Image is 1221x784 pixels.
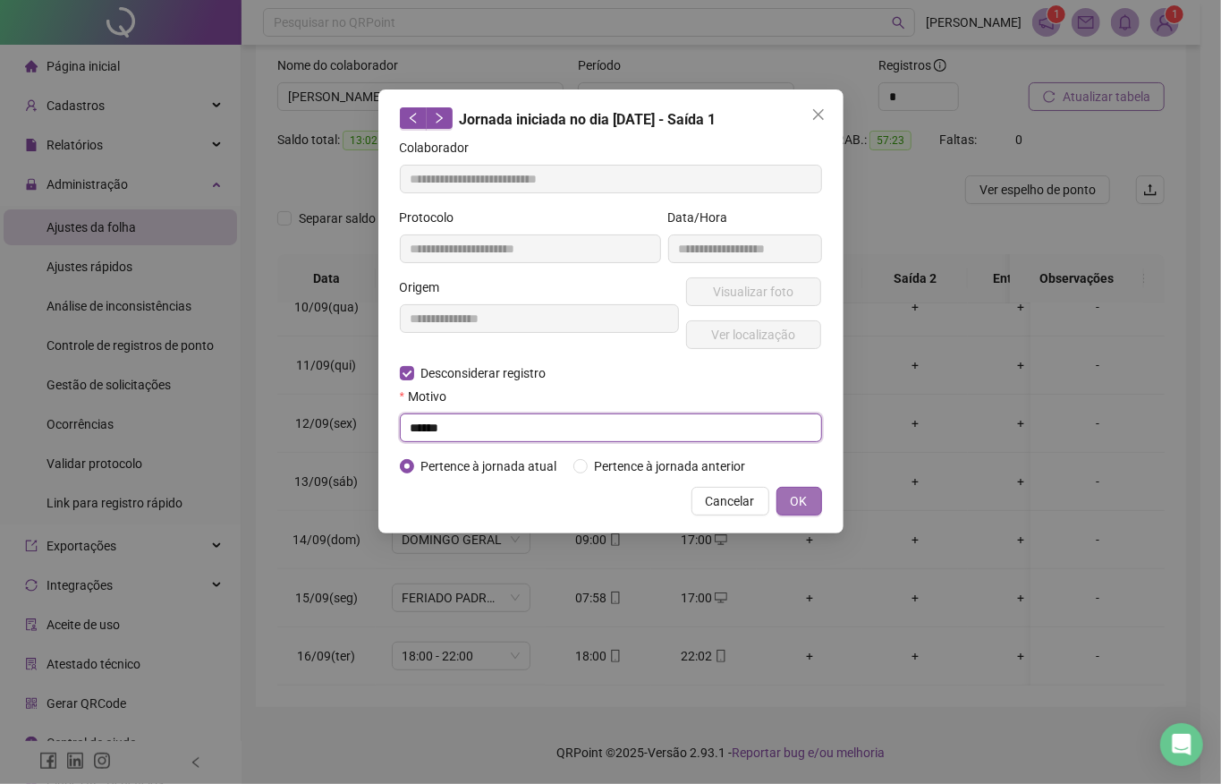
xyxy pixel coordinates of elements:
[414,363,554,383] span: Desconsiderar registro
[400,387,458,406] label: Motivo
[433,112,445,124] span: right
[686,277,822,306] button: Visualizar foto
[400,107,822,131] div: Jornada iniciada no dia [DATE] - Saída 1
[400,277,452,297] label: Origem
[400,107,427,129] button: left
[804,100,833,129] button: Close
[426,107,453,129] button: right
[588,456,753,476] span: Pertence à jornada anterior
[414,456,564,476] span: Pertence à jornada atual
[686,320,822,349] button: Ver localização
[400,138,481,158] label: Colaborador
[1160,723,1203,766] div: Open Intercom Messenger
[407,112,420,124] span: left
[400,208,466,227] label: Protocolo
[668,208,740,227] label: Data/Hora
[706,491,755,511] span: Cancelar
[791,491,808,511] span: OK
[811,107,826,122] span: close
[776,487,822,516] button: OK
[691,487,769,516] button: Cancelar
